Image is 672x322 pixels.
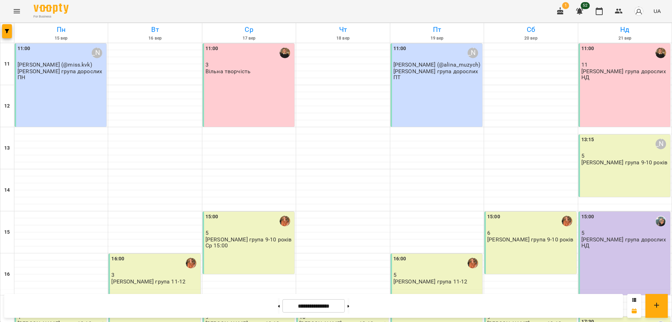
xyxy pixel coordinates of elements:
[581,68,669,81] p: [PERSON_NAME] група дорослих НД
[17,68,105,81] p: [PERSON_NAME] група дорослих ПН
[634,6,644,16] img: avatar_s.png
[4,144,10,152] h6: 13
[297,24,388,35] h6: Чт
[581,45,594,53] label: 11:00
[203,24,295,35] h6: Ср
[15,35,107,42] h6: 15 вер
[562,216,572,226] img: Зуєва Віта
[4,270,10,278] h6: 16
[205,68,251,74] p: Вільна творчість
[17,45,30,53] label: 11:00
[205,62,293,68] p: 3
[581,2,590,9] span: 52
[393,279,468,285] p: [PERSON_NAME] група 11-12
[581,136,594,144] label: 13:15
[205,45,218,53] label: 11:00
[579,24,671,35] h6: Нд
[468,48,478,58] div: Віолетта
[4,186,10,194] h6: 14
[205,237,293,249] p: [PERSON_NAME] група 9-10 років Ср 15:00
[92,48,102,58] div: Віолетта
[393,61,480,68] span: [PERSON_NAME] (@alina_muzych)
[34,14,69,19] span: For Business
[186,258,196,268] img: Зуєва Віта
[393,45,406,53] label: 11:00
[109,24,201,35] h6: Вт
[391,35,483,42] h6: 19 вер
[581,237,669,249] p: [PERSON_NAME] група дорослих НД
[205,230,293,236] p: 5
[581,213,594,221] label: 15:00
[4,60,10,68] h6: 11
[109,35,201,42] h6: 16 вер
[581,153,669,159] p: 5
[280,216,290,226] img: Зуєва Віта
[485,35,576,42] h6: 20 вер
[280,48,290,58] img: Катеренчук Оксана
[4,102,10,110] h6: 12
[485,24,576,35] h6: Сб
[15,24,107,35] h6: Пн
[391,24,483,35] h6: Пт
[656,48,666,58] img: Катеренчук Оксана
[487,213,500,221] label: 15:00
[581,62,669,68] p: 11
[653,7,661,15] span: UA
[656,216,666,226] img: Гумінська Оля
[203,35,295,42] h6: 17 вер
[111,255,124,263] label: 16:00
[8,3,25,20] button: Menu
[34,4,69,14] img: Voopty Logo
[579,35,671,42] h6: 21 вер
[4,228,10,236] h6: 15
[393,255,406,263] label: 16:00
[111,279,185,285] p: [PERSON_NAME] група 11-12
[581,159,667,165] p: [PERSON_NAME] група 9-10 років
[468,258,478,268] img: Зуєва Віта
[581,230,669,236] p: 5
[487,230,575,236] p: 6
[562,2,569,9] span: 1
[205,213,218,221] label: 15:00
[393,68,481,81] p: [PERSON_NAME] група дорослих ПТ
[111,272,199,278] p: 3
[393,272,481,278] p: 5
[651,5,664,18] button: UA
[656,139,666,149] div: Іра Дудка
[487,237,573,242] p: [PERSON_NAME] група 9-10 років
[297,35,388,42] h6: 18 вер
[17,61,92,68] span: [PERSON_NAME] (@miss.kvk)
